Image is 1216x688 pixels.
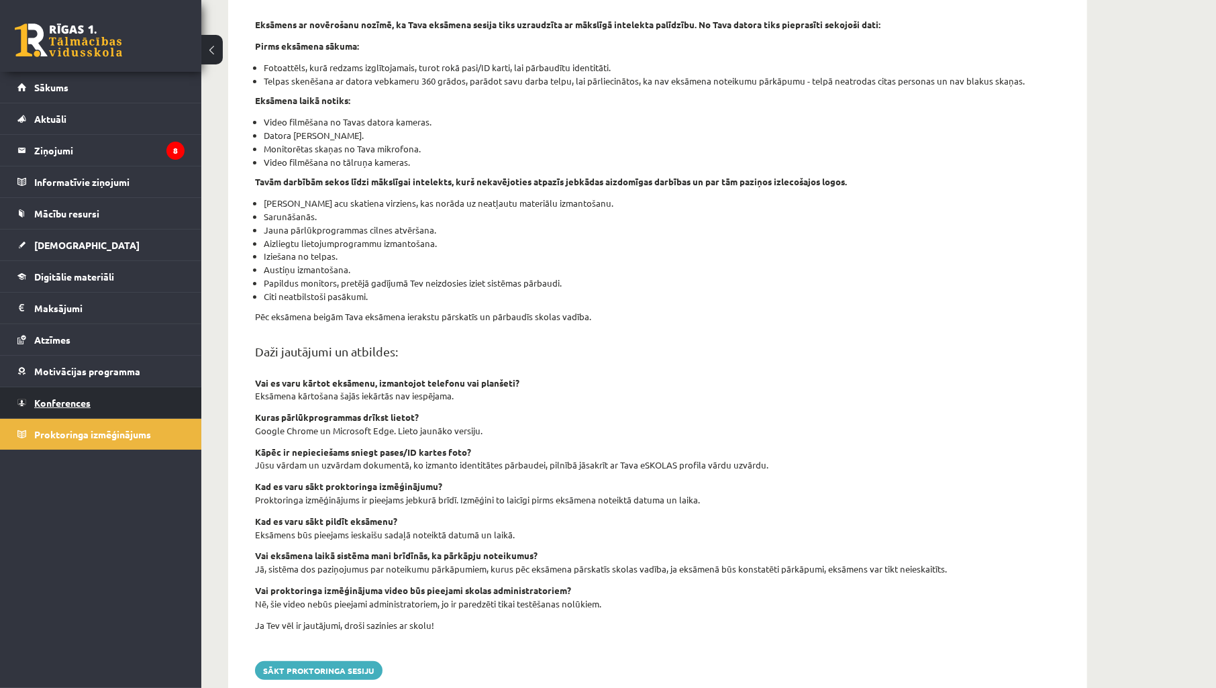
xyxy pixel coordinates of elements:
[255,585,571,596] strong: Vai proktoringa izmēģinājuma video būs pieejami skolas administratoriem?
[255,424,1060,438] p: Google Chrome un Microsoft Edge. Lieto jaunāko versiju.
[17,135,185,166] a: Ziņojumi8
[255,344,1060,359] h2: Daži jautājumi un atbildes:
[255,19,880,30] strong: Eksāmens ar novērošanu nozīmē, ka Tava eksāmena sesija tiks uzraudzīta ar mākslīgā intelekta palī...
[255,389,1060,403] p: Eksāmena kārtošana šajās iekārtās nav iespējama.
[255,310,1060,324] p: Pēc eksāmena beigām Tava eksāmena ierakstu pārskatīs un pārbaudīs skolas vadība.
[34,135,185,166] legend: Ziņojumi
[255,446,471,458] strong: Kāpēc ir nepieciešams sniegt pases/ID kartes foto?
[34,365,140,377] span: Motivācijas programma
[17,198,185,229] a: Mācību resursi
[264,250,1060,263] li: Iziešana no telpas.
[264,290,1060,303] li: Citi neatbilstoši pasākumi.
[255,176,847,187] strong: Tavām darbībām sekos līdzi mākslīgai intelekts, kurš nekavējoties atpazīs jebkādas aizdomīgas dar...
[15,23,122,57] a: Rīgas 1. Tālmācības vidusskola
[17,387,185,418] a: Konferences
[255,40,359,52] strong: Pirms eksāmena sākuma:
[34,428,151,440] span: Proktoringa izmēģinājums
[264,115,1060,129] li: Video filmēšana no Tavas datora kameras.
[255,411,419,423] strong: Kuras pārlūkprogrammas drīkst lietot?
[255,377,519,389] strong: Vai es varu kārtot eksāmenu, izmantojot telefonu vai planšeti?
[264,210,1060,224] li: Sarunāšanās.
[34,334,70,346] span: Atzīmes
[255,619,1060,632] p: Ja Tev vēl ir jautājumi, droši sazinies ar skolu!
[264,75,1060,88] li: Telpas skenēšana ar datora vebkameru 360 grādos, parādot savu darba telpu, lai pārliecinātos, ka ...
[264,263,1060,277] li: Austiņu izmantošana.
[34,166,185,197] legend: Informatīvie ziņojumi
[255,661,383,680] button: Sākt proktoringa sesiju
[17,419,185,450] a: Proktoringa izmēģinājums
[264,224,1060,237] li: Jauna pārlūkprogrammas cilnes atvēršana.
[34,293,185,324] legend: Maksājumi
[17,72,185,103] a: Sākums
[166,142,185,160] i: 8
[255,95,350,106] strong: Eksāmena laikā notiks:
[264,142,1060,156] li: Monitorētas skaņas no Tava mikrofona.
[255,528,1060,542] p: Eksāmens būs pieejams ieskaišu sadaļā noteiktā datumā un laikā.
[255,597,1060,611] p: Nē, šie video nebūs pieejami administratoriem, jo ir paredzēti tikai testēšanas nolūkiem.
[255,562,1060,576] p: Jā, sistēma dos paziņojumus par noteikumu pārkāpumiem, kurus pēc eksāmena pārskatīs skolas vadība...
[34,113,66,125] span: Aktuāli
[34,239,140,251] span: [DEMOGRAPHIC_DATA]
[34,397,91,409] span: Konferences
[255,515,397,527] strong: Kad es varu sākt pildīt eksāmenu?
[264,277,1060,290] li: Papildus monitors, pretējā gadījumā Tev neizdosies iziet sistēmas pārbaudi.
[34,81,68,93] span: Sākums
[17,230,185,260] a: [DEMOGRAPHIC_DATA]
[264,129,1060,142] li: Datora [PERSON_NAME].
[17,166,185,197] a: Informatīvie ziņojumi
[264,237,1060,250] li: Aizliegtu lietojumprogrammu izmantošana.
[264,197,1060,210] li: [PERSON_NAME] acu skatiena virziens, kas norāda uz neatļautu materiālu izmantošanu.
[17,324,185,355] a: Atzīmes
[34,207,99,219] span: Mācību resursi
[34,271,114,283] span: Digitālie materiāli
[255,481,442,492] strong: Kad es varu sākt proktoringa izmēģinājumu?
[17,261,185,292] a: Digitālie materiāli
[17,103,185,134] a: Aktuāli
[17,293,185,324] a: Maksājumi
[264,156,1060,169] li: Video filmēšana no tālruņa kameras.
[255,493,1060,507] p: Proktoringa izmēģinājums ir pieejams jebkurā brīdī. Izmēģini to laicīgi pirms eksāmena noteiktā d...
[255,550,538,561] strong: Vai eksāmena laikā sistēma mani brīdīnās, ka pārkāpju noteikumus?
[255,458,1060,472] p: Jūsu vārdam un uzvārdam dokumentā, ko izmanto identitātes pārbaudei, pilnībā jāsakrīt ar Tava eSK...
[17,356,185,387] a: Motivācijas programma
[264,61,1060,75] li: Fotoattēls, kurā redzams izglītojamais, turot rokā pasi/ID karti, lai pārbaudītu identitāti.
